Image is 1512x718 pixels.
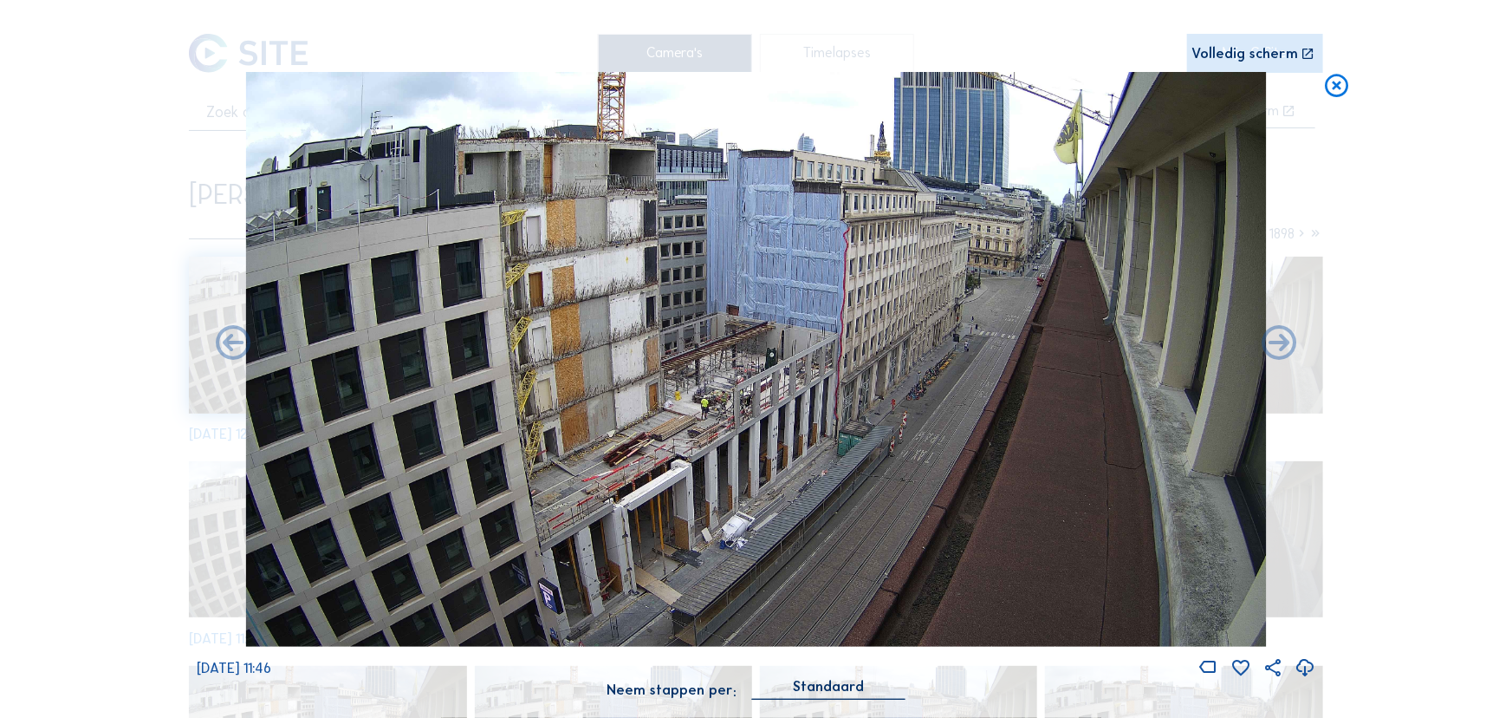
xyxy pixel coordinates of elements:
[246,72,1267,646] img: Image
[751,679,905,699] div: Standaard
[1259,323,1301,365] i: Back
[793,679,864,695] div: Standaard
[212,323,254,365] i: Forward
[1192,47,1299,62] div: Volledig scherm
[607,683,737,697] div: Neem stappen per:
[197,660,271,676] span: [DATE] 11:46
